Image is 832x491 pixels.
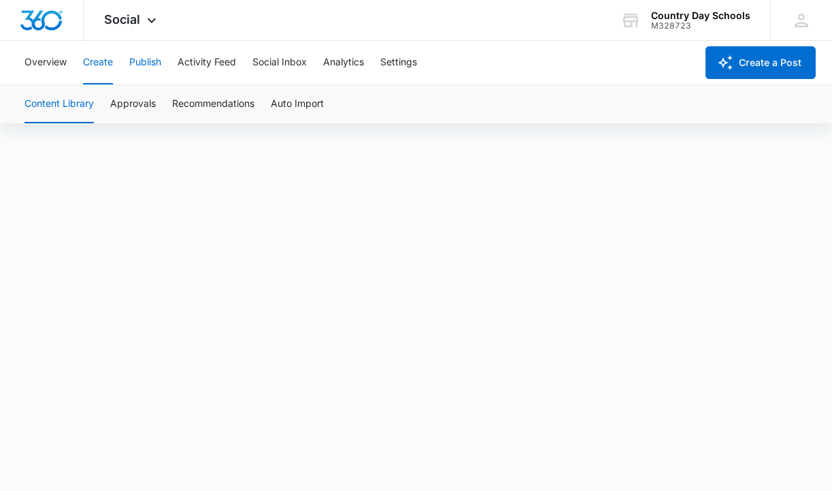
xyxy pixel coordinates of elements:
[252,41,307,84] button: Social Inbox
[129,41,161,84] button: Publish
[172,85,254,123] button: Recommendations
[705,46,816,79] button: Create a Post
[271,85,324,123] button: Auto Import
[24,85,94,123] button: Content Library
[24,41,67,84] button: Overview
[651,10,750,21] div: account name
[651,21,750,31] div: account id
[178,41,236,84] button: Activity Feed
[104,12,140,27] span: Social
[110,85,156,123] button: Approvals
[83,41,113,84] button: Create
[323,41,364,84] button: Analytics
[380,41,417,84] button: Settings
